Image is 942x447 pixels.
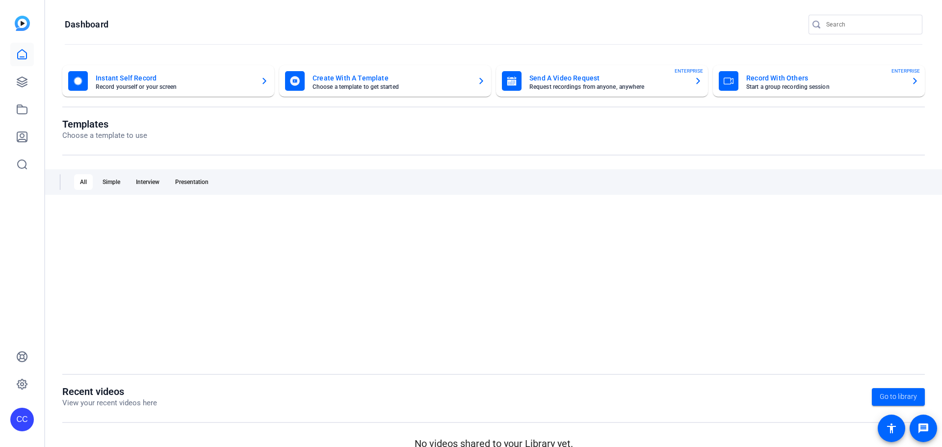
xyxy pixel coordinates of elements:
button: Record With OthersStart a group recording sessionENTERPRISE [713,65,925,97]
mat-card-subtitle: Choose a template to get started [313,84,470,90]
h1: Recent videos [62,386,157,397]
h1: Dashboard [65,19,108,30]
mat-card-subtitle: Record yourself or your screen [96,84,253,90]
mat-card-title: Create With A Template [313,72,470,84]
mat-icon: accessibility [886,422,897,434]
p: Choose a template to use [62,130,147,141]
button: Send A Video RequestRequest recordings from anyone, anywhereENTERPRISE [496,65,708,97]
mat-icon: message [917,422,929,434]
mat-card-title: Instant Self Record [96,72,253,84]
div: CC [10,408,34,431]
span: ENTERPRISE [675,67,703,75]
mat-card-title: Record With Others [746,72,903,84]
input: Search [826,19,915,30]
div: Presentation [169,174,214,190]
h1: Templates [62,118,147,130]
div: Interview [130,174,165,190]
a: Go to library [872,388,925,406]
div: All [74,174,93,190]
span: ENTERPRISE [891,67,920,75]
img: blue-gradient.svg [15,16,30,31]
div: Simple [97,174,126,190]
mat-card-subtitle: Start a group recording session [746,84,903,90]
button: Create With A TemplateChoose a template to get started [279,65,491,97]
mat-card-subtitle: Request recordings from anyone, anywhere [529,84,686,90]
button: Instant Self RecordRecord yourself or your screen [62,65,274,97]
p: View your recent videos here [62,397,157,409]
mat-card-title: Send A Video Request [529,72,686,84]
span: Go to library [880,392,917,402]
